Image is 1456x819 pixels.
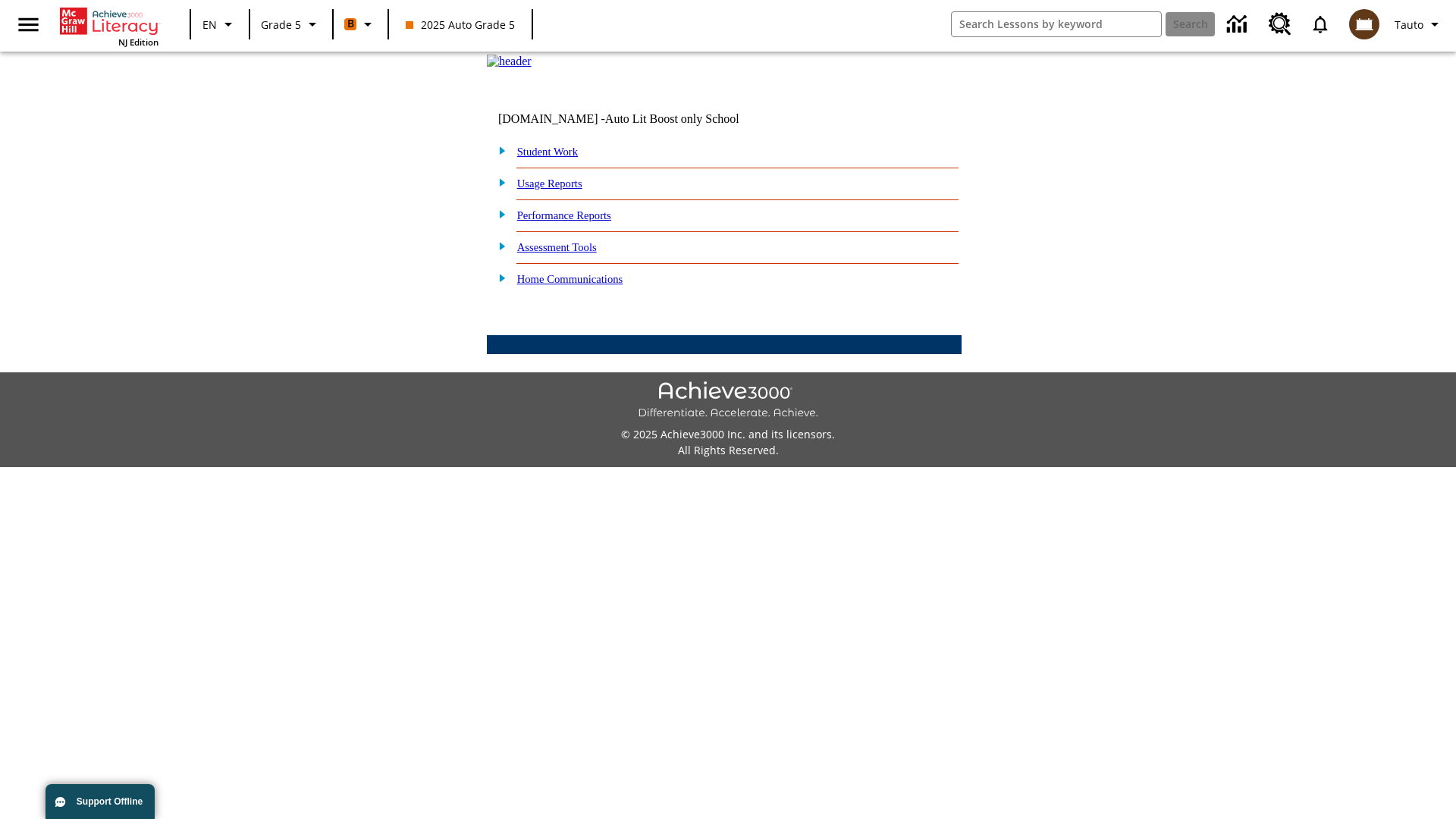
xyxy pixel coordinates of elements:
a: Home Communications [517,273,623,285]
span: Grade 5 [261,17,301,33]
button: Open side menu [6,2,51,47]
img: plus.gif [491,271,507,284]
td: [DOMAIN_NAME] - [498,112,777,126]
a: Data Center [1218,4,1260,45]
button: Profile/Settings [1389,11,1450,38]
div: Home [60,5,158,48]
img: Achieve3000 Differentiate Accelerate Achieve [638,381,818,420]
img: plus.gif [491,175,507,189]
span: B [347,14,354,33]
span: 2025 Auto Grade 5 [406,17,515,33]
button: Boost Class color is orange. Change class color [338,11,383,38]
button: Support Offline [45,784,155,819]
img: header [487,55,532,68]
img: plus.gif [491,207,507,221]
input: search field [952,12,1161,36]
img: plus.gif [491,143,507,157]
button: Grade: Grade 5, Select a grade [255,11,328,38]
a: Usage Reports [517,177,582,190]
img: plus.gif [491,239,507,253]
span: EN [202,17,217,33]
span: Support Offline [77,796,143,807]
img: avatar image [1349,9,1379,39]
button: Language: EN, Select a language [196,11,244,38]
nobr: Auto Lit Boost only School [605,112,739,125]
a: Student Work [517,146,578,158]
a: Assessment Tools [517,241,597,253]
button: Select a new avatar [1340,5,1389,44]
span: NJ Edition [118,36,158,48]
a: Resource Center, Will open in new tab [1260,4,1301,45]
a: Performance Reports [517,209,611,221]
a: Notifications [1301,5,1340,44]
span: Tauto [1395,17,1423,33]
